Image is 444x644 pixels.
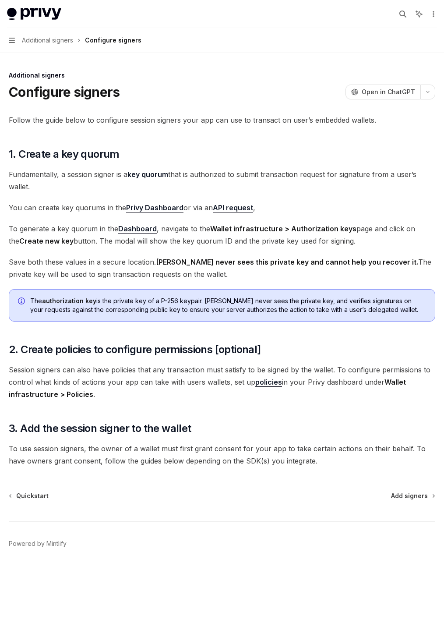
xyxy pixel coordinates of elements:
span: Add signers [391,492,428,500]
strong: Wallet infrastructure > Authorization keys [210,224,356,233]
strong: authorization key [42,297,96,304]
span: 3. Add the session signer to the wallet [9,421,191,435]
span: Open in ChatGPT [362,88,415,96]
span: Save both these values in a secure location. The private key will be used to sign transaction req... [9,256,435,280]
div: Configure signers [85,35,141,46]
span: To generate a key quorum in the , navigate to the page and click on the button. The modal will sh... [9,223,435,247]
span: 1. Create a key quorum [9,147,120,161]
span: The is the private key of a P-256 keypair. [PERSON_NAME] never sees the private key, and verifies... [30,297,426,314]
svg: Info [18,297,27,306]
a: Add signers [391,492,434,500]
a: policies [255,378,282,387]
span: Additional signers [22,35,73,46]
span: You can create key quorums in the or via an , [9,202,435,214]
button: Open in ChatGPT [345,85,420,99]
span: 2. Create policies to configure permissions [optional] [9,343,261,357]
strong: [PERSON_NAME] never sees this private key and cannot help you recover it. [156,258,418,266]
a: key quorum [127,170,168,179]
a: API request [213,203,253,212]
span: To use session signers, the owner of a wallet must first grant consent for your app to take certa... [9,442,435,467]
strong: Create new key [19,237,74,245]
span: Session signers can also have policies that any transaction must satisfy to be signed by the wall... [9,364,435,400]
img: light logo [7,8,61,20]
span: Follow the guide below to configure session signers your app can use to transact on user’s embedd... [9,114,435,126]
a: Privy Dashboard [126,203,183,212]
span: Fundamentally, a session signer is a that is authorized to submit transaction request for signatu... [9,168,435,193]
h1: Configure signers [9,84,120,100]
div: Additional signers [9,71,435,80]
button: More actions [428,8,437,20]
a: Quickstart [10,492,49,500]
a: Dashboard [118,224,157,234]
span: Quickstart [16,492,49,500]
a: Powered by Mintlify [9,539,67,548]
